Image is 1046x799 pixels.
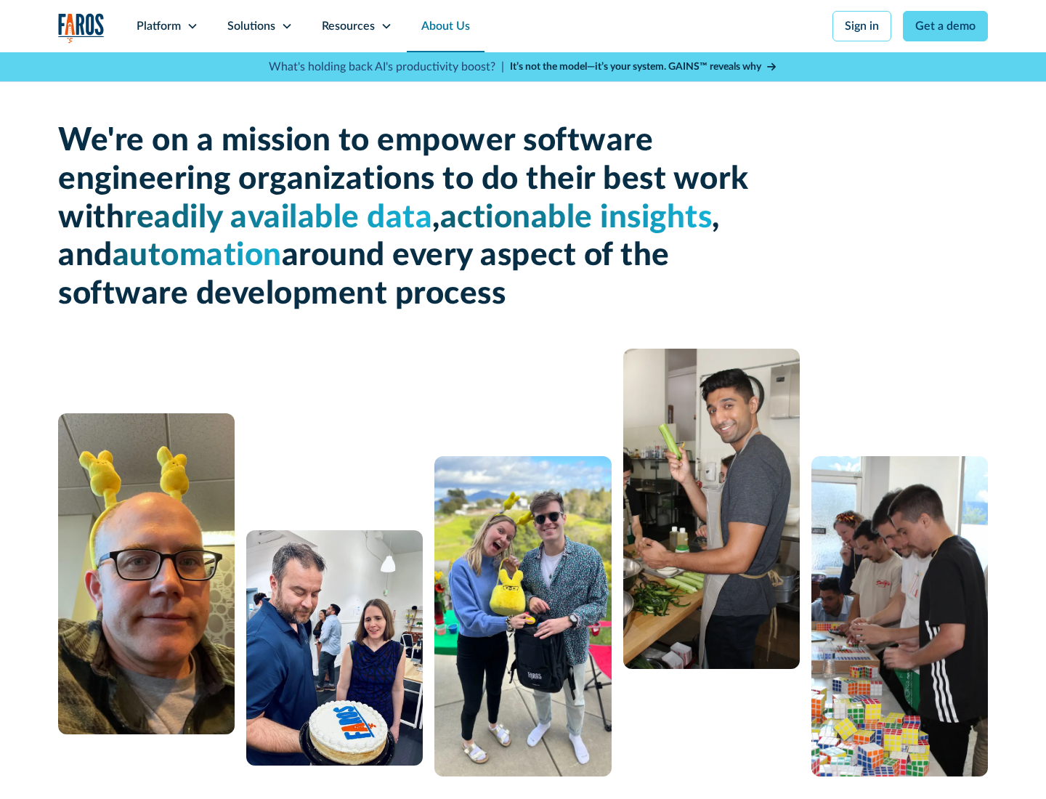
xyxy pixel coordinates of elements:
[440,202,713,234] span: actionable insights
[227,17,275,35] div: Solutions
[322,17,375,35] div: Resources
[832,11,891,41] a: Sign in
[124,202,432,234] span: readily available data
[58,122,755,314] h1: We're on a mission to empower software engineering organizations to do their best work with , , a...
[510,60,777,75] a: It’s not the model—it’s your system. GAINS™ reveals why
[623,349,800,669] img: man cooking with celery
[510,62,761,72] strong: It’s not the model—it’s your system. GAINS™ reveals why
[58,13,105,43] a: home
[58,413,235,734] img: A man with glasses and a bald head wearing a yellow bunny headband.
[811,456,988,776] img: 5 people constructing a puzzle from Rubik's cubes
[137,17,181,35] div: Platform
[269,58,504,76] p: What's holding back AI's productivity boost? |
[58,13,105,43] img: Logo of the analytics and reporting company Faros.
[113,240,282,272] span: automation
[434,456,611,776] img: A man and a woman standing next to each other.
[903,11,988,41] a: Get a demo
